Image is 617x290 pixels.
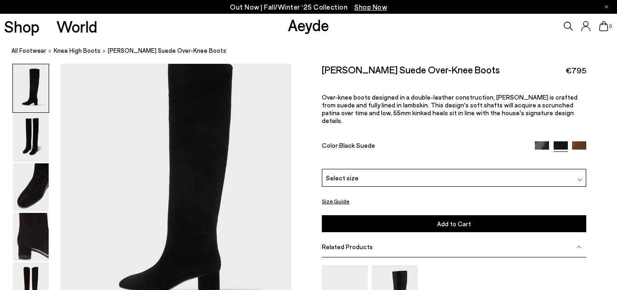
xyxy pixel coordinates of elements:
[577,245,581,249] img: svg%3E
[566,65,586,76] span: €795
[288,15,329,34] a: Aeyde
[13,163,49,212] img: Willa Suede Over-Knee Boots - Image 3
[13,114,49,162] img: Willa Suede Over-Knee Boots - Image 2
[326,173,359,183] span: Select size
[11,39,617,64] nav: breadcrumb
[108,46,226,56] span: [PERSON_NAME] Suede Over-Knee Boots
[230,1,387,13] p: Out Now | Fall/Winter ‘25 Collection
[322,243,373,251] span: Related Products
[54,46,101,56] a: knee high boots
[322,215,586,232] button: Add to Cart
[599,21,608,31] a: 0
[4,18,39,34] a: Shop
[322,141,527,152] div: Color:
[54,47,101,54] span: knee high boots
[608,24,613,29] span: 0
[322,195,349,207] button: Size Guide
[339,141,375,149] span: Black Suede
[578,178,582,182] img: svg%3E
[56,18,97,34] a: World
[354,3,387,11] span: Navigate to /collections/new-in
[322,93,578,124] span: Over-knee boots designed in a double-leather construction, [PERSON_NAME] is crafted from suede an...
[13,64,49,112] img: Willa Suede Over-Knee Boots - Image 1
[437,220,471,228] span: Add to Cart
[322,64,500,75] h2: [PERSON_NAME] Suede Over-Knee Boots
[13,213,49,261] img: Willa Suede Over-Knee Boots - Image 4
[11,46,46,56] a: All Footwear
